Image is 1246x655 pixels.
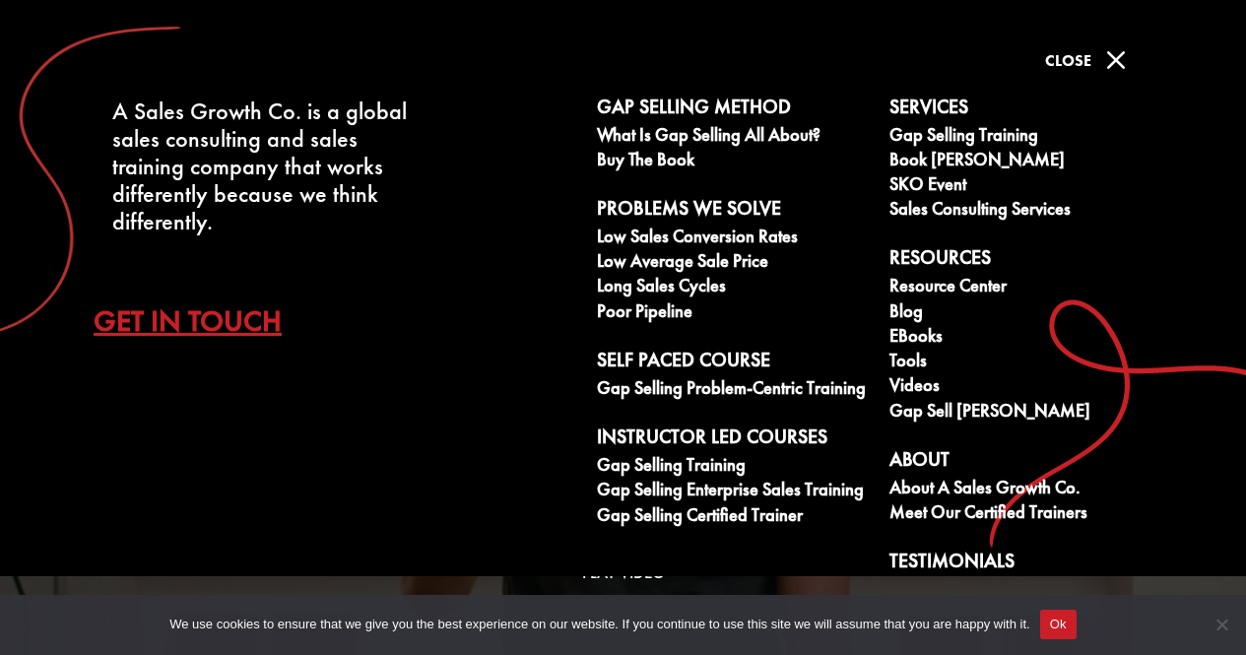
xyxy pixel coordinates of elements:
span: We use cookies to ensure that we give you the best experience on our website. If you continue to ... [169,615,1029,634]
a: Meet our Certified Trainers [889,502,1160,527]
button: Ok [1040,610,1077,639]
a: Gap Sell [PERSON_NAME] [889,401,1160,426]
a: Instructor Led Courses [597,426,868,455]
a: Gap Selling Method [597,96,868,125]
a: Low Average Sale Price [597,251,868,276]
span: No [1212,615,1231,634]
a: About A Sales Growth Co. [889,478,1160,502]
a: Sales Consulting Services [889,199,1160,224]
span: M [1096,40,1136,80]
a: Poor Pipeline [597,301,868,326]
span: Close [1045,50,1091,71]
a: Blog [889,301,1160,326]
a: Gap Selling Training [889,125,1160,150]
a: Problems We Solve [597,197,868,227]
a: Resource Center [889,276,1160,300]
div: A Sales Growth Co. is a global sales consulting and sales training company that works differently... [94,98,452,248]
a: Tools [889,351,1160,375]
a: Gap Selling Problem-Centric Training [597,378,868,403]
a: Services [889,96,1160,125]
a: About [889,448,1160,478]
a: Buy The Book [597,150,868,174]
a: Get In Touch [94,287,311,356]
a: Gap Selling Enterprise Sales Training [597,480,868,504]
a: Self Paced Course [597,349,868,378]
a: Resources [889,246,1160,276]
a: What is Gap Selling all about? [597,125,868,150]
a: Book [PERSON_NAME] [889,150,1160,174]
a: Gap Selling Certified Trainer [597,505,868,530]
a: eBooks [889,326,1160,351]
a: SKO Event [889,174,1160,199]
a: Low Sales Conversion Rates [597,227,868,251]
a: Testimonials [889,550,1160,579]
a: Gap Selling Training [597,455,868,480]
a: Videos [889,375,1160,400]
a: Long Sales Cycles [597,276,868,300]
